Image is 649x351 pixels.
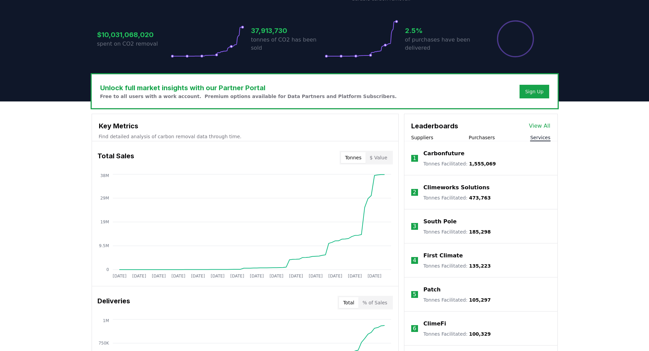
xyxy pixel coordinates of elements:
p: tonnes of CO2 has been sold [251,36,325,52]
button: % of Sales [358,297,391,308]
p: Find detailed analysis of carbon removal data through time. [99,133,391,140]
span: 185,298 [469,229,491,235]
h3: $10,031,068,020 [97,30,171,40]
tspan: [DATE] [250,274,264,278]
button: Tonnes [341,152,366,163]
tspan: 9.5M [99,243,109,248]
p: 1 [413,154,416,162]
p: Tonnes Facilitated : [423,228,491,235]
div: Percentage of sales delivered [496,20,535,58]
tspan: [DATE] [367,274,381,278]
p: Free to all users with a work account. Premium options available for Data Partners and Platform S... [100,93,397,100]
h3: 2.5% [405,26,479,36]
a: South Pole [423,218,457,226]
button: Sign Up [520,85,549,98]
tspan: 38M [100,173,109,178]
button: Purchasers [469,134,495,141]
tspan: [DATE] [328,274,342,278]
tspan: [DATE] [309,274,323,278]
button: $ Value [366,152,391,163]
a: ClimeFi [423,320,446,328]
tspan: [DATE] [191,274,205,278]
p: Tonnes Facilitated : [423,262,491,269]
a: Climeworks Solutions [423,184,490,192]
p: 5 [413,290,416,299]
p: 2 [413,188,416,196]
h3: Key Metrics [99,121,391,131]
tspan: 29M [100,196,109,201]
tspan: [DATE] [289,274,303,278]
tspan: [DATE] [112,274,126,278]
h3: Deliveries [97,296,130,309]
h3: Unlock full market insights with our Partner Portal [100,83,397,93]
h3: Leaderboards [411,121,458,131]
p: 6 [413,324,416,333]
span: 100,329 [469,331,491,337]
a: View All [529,122,551,130]
tspan: 750K [98,341,109,346]
h3: 37,913,730 [251,26,325,36]
tspan: 1M [103,318,109,323]
p: Tonnes Facilitated : [423,331,491,337]
tspan: [DATE] [171,274,185,278]
tspan: [DATE] [211,274,225,278]
button: Services [530,134,550,141]
p: 3 [413,222,416,230]
a: Carbonfuture [423,149,464,158]
p: of purchases have been delivered [405,36,479,52]
tspan: [DATE] [230,274,244,278]
span: 105,297 [469,297,491,303]
span: 473,763 [469,195,491,201]
a: First Climate [423,252,463,260]
tspan: [DATE] [132,274,146,278]
span: 135,223 [469,263,491,269]
p: Tonnes Facilitated : [423,297,491,303]
span: 1,555,069 [469,161,496,166]
p: spent on CO2 removal [97,40,171,48]
p: Tonnes Facilitated : [423,194,491,201]
button: Total [339,297,358,308]
tspan: 0 [106,267,109,272]
button: Suppliers [411,134,433,141]
a: Sign Up [525,88,543,95]
tspan: [DATE] [269,274,283,278]
tspan: [DATE] [348,274,362,278]
tspan: [DATE] [152,274,166,278]
h3: Total Sales [97,151,134,164]
tspan: 19M [100,220,109,224]
a: Patch [423,286,441,294]
p: 4 [413,256,416,265]
p: Tonnes Facilitated : [423,160,496,167]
